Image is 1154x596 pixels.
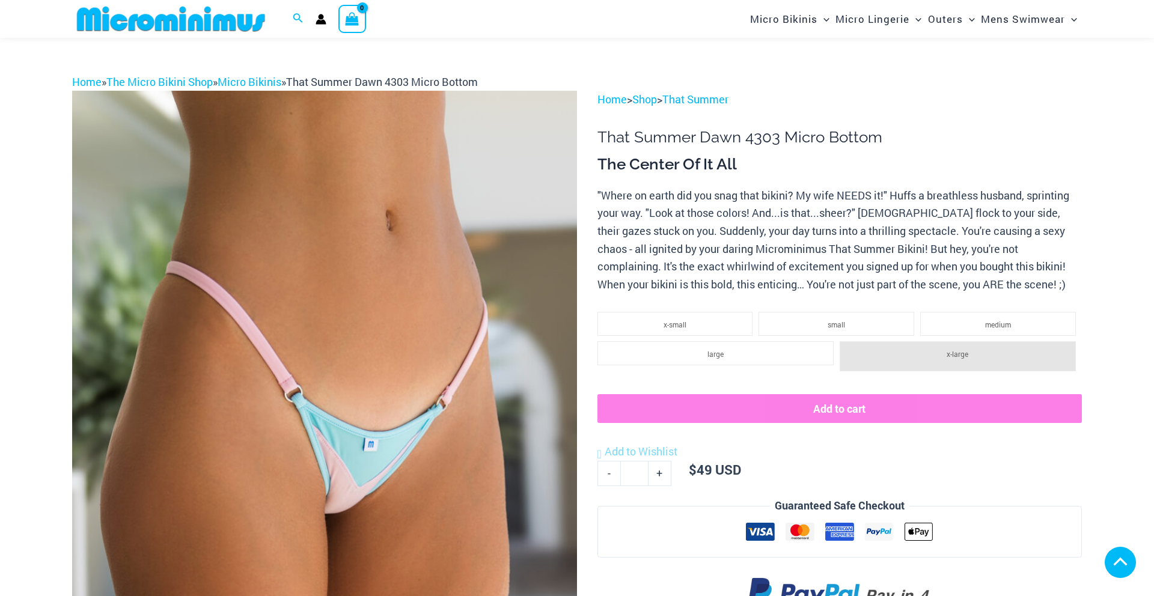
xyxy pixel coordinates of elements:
a: Home [597,92,627,106]
li: small [759,312,914,336]
span: Menu Toggle [817,4,829,34]
a: OutersMenu ToggleMenu Toggle [925,4,978,34]
span: Micro Bikinis [750,4,817,34]
a: Search icon link [293,11,304,27]
span: Menu Toggle [1065,4,1077,34]
span: Menu Toggle [963,4,975,34]
nav: Site Navigation [745,2,1082,36]
button: Add to cart [597,394,1082,423]
span: x-large [947,349,968,359]
img: MM SHOP LOGO FLAT [72,5,270,32]
a: Account icon link [316,14,326,25]
legend: Guaranteed Safe Checkout [770,497,909,515]
a: Shop [632,92,657,106]
span: Micro Lingerie [835,4,909,34]
span: medium [985,320,1011,329]
span: x-small [664,320,686,329]
li: medium [920,312,1076,336]
a: Mens SwimwearMenu ToggleMenu Toggle [978,4,1080,34]
a: View Shopping Cart, empty [338,5,366,32]
a: + [649,461,671,486]
a: That Summer [662,92,728,106]
h1: That Summer Dawn 4303 Micro Bottom [597,128,1082,147]
span: $ [689,461,697,478]
li: x-large [840,341,1076,371]
a: Micro Bikinis [218,74,281,89]
span: Menu Toggle [909,4,921,34]
a: The Micro Bikini Shop [106,74,213,89]
span: large [707,349,724,359]
span: Add to Wishlist [605,444,677,458]
a: Home [72,74,102,89]
span: Outers [928,4,963,34]
li: large [597,341,834,365]
span: That Summer Dawn 4303 Micro Bottom [286,74,478,89]
li: x-small [597,312,753,336]
input: Product quantity [620,461,649,486]
p: "Where on earth did you snag that bikini? My wife NEEDS it!" Huffs a breathless husband, sprintin... [597,187,1082,294]
p: > > [597,91,1082,109]
a: Micro LingerieMenu ToggleMenu Toggle [832,4,924,34]
span: small [828,320,845,329]
a: - [597,461,620,486]
a: Add to Wishlist [597,443,677,461]
a: Micro BikinisMenu ToggleMenu Toggle [747,4,832,34]
span: Mens Swimwear [981,4,1065,34]
h3: The Center Of It All [597,154,1082,175]
span: » » » [72,74,478,89]
bdi: 49 USD [689,461,741,478]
